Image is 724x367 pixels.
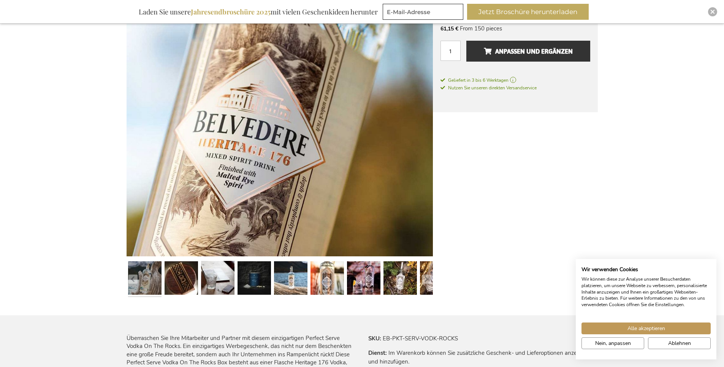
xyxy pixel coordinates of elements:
[311,258,344,300] a: Perfect Serve Vodka On The Rocks
[440,25,458,32] span: 61,15 €
[467,4,589,20] button: Jetzt Broschüre herunterladen
[165,258,198,300] a: Perfect Serve Vodka On The Rocks
[581,266,711,273] h2: Wir verwenden Cookies
[135,4,381,20] div: Laden Sie unsere mit vielen Geschenkideen herunter
[201,258,234,300] a: Perfect Serve Vodka On The RocksPerfect Serve Vodka On The Rocks
[581,337,644,349] button: cookie Einstellungen anpassen
[440,24,590,33] li: From 150 pieces
[440,77,590,84] a: Geliefert in 3 bis 6 Werktagen
[710,10,715,14] img: Close
[383,258,417,300] a: Perfect Serve Vodka On The Rocks
[595,339,631,347] span: Nein, anpassen
[440,85,537,91] span: Nutzen Sie unseren direkten Versandservice
[383,4,463,20] input: E-Mail-Adresse
[383,4,466,22] form: marketing offers and promotions
[347,258,380,300] a: Perfect Serve Vodka On The Rocks
[440,84,537,91] a: Nutzen Sie unseren direkten Versandservice
[238,258,271,300] a: Bloody Mary Cocktail Kit
[627,324,665,332] span: Alle akzeptieren
[484,45,573,57] span: Anpassen und ergänzen
[274,258,307,300] a: Perfect Serve Vodka On The Rocks
[440,41,461,61] input: Menge
[191,7,271,16] b: Jahresendbroschüre 2025
[466,41,590,62] button: Anpassen und ergänzen
[581,276,711,308] p: Wir können diese zur Analyse unserer Besucherdaten platzieren, um unsere Webseite zu verbessern, ...
[128,258,162,300] a: Perfect Serve Vodka On The Rocks
[648,337,711,349] button: Alle verweigern cookies
[581,323,711,334] button: Akzeptieren Sie alle cookies
[668,339,691,347] span: Ablehnen
[708,7,717,16] div: Close
[420,258,453,300] a: Perfect Serve Vodka On The Rocks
